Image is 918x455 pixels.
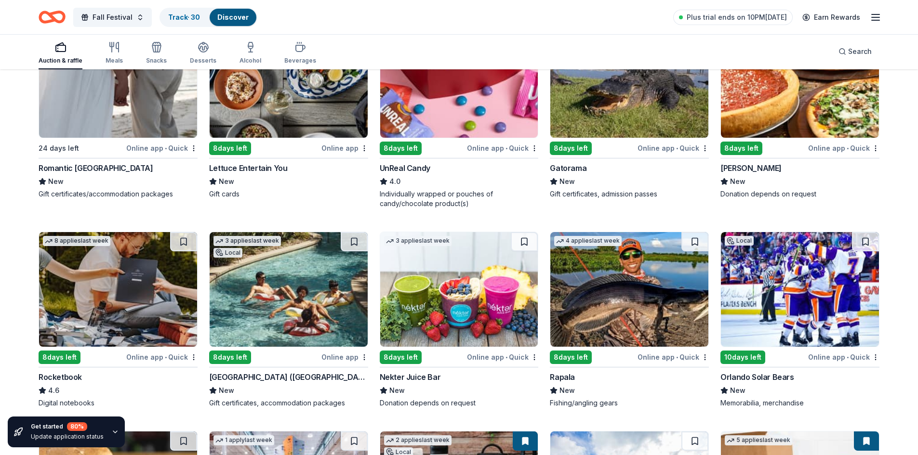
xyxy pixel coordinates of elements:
span: New [730,385,745,396]
div: Donation depends on request [380,398,539,408]
div: Online app Quick [126,142,198,154]
a: Image for UnReal Candy9 applieslast week8days leftOnline app•QuickUnReal Candy4.0Individually wra... [380,23,539,208]
div: Rapala [550,371,575,383]
div: Rocketbook [39,371,82,383]
span: Plus trial ends on 10PM[DATE] [687,12,787,23]
div: Lettuce Entertain You [209,162,288,174]
span: • [506,353,507,361]
a: Image for Giordano's3 applieslast week8days leftOnline app•Quick[PERSON_NAME]NewDonation depends ... [720,23,879,199]
div: Meals [106,57,123,65]
div: Online app Quick [467,142,538,154]
div: Digital notebooks [39,398,198,408]
div: Memorabilia, merchandise [720,398,879,408]
span: Fall Festival [93,12,133,23]
div: Donation depends on request [720,189,879,199]
span: • [506,144,507,152]
div: 80 % [67,422,87,431]
img: Image for Giordano's [721,23,879,138]
div: 10 days left [720,351,765,364]
div: Individually wrapped or pouches of candy/chocolate product(s) [380,189,539,208]
div: Desserts [190,57,216,65]
div: Online app Quick [467,351,538,363]
span: • [165,353,167,361]
div: Online app Quick [808,351,879,363]
div: 2 applies last week [384,435,452,445]
span: • [676,144,678,152]
img: Image for Nekter Juice Bar [380,232,538,347]
img: Image for Rapala [550,232,708,347]
div: UnReal Candy [380,162,430,174]
img: Image for UnReal Candy [380,23,538,138]
button: Desserts [190,38,216,69]
div: Gift certificates, admission passes [550,189,709,199]
a: Track· 30 [168,13,200,21]
span: • [847,144,849,152]
div: 1 apply last week [213,435,274,445]
a: Image for Rocketbook8 applieslast week8days leftOnline app•QuickRocketbook4.6Digital notebooks [39,232,198,408]
button: Track· 30Discover [160,8,257,27]
span: New [730,176,745,187]
div: 8 days left [550,142,592,155]
span: New [559,176,575,187]
a: Image for Four Seasons Resort (Orlando)3 applieslast weekLocal8days leftOnline app[GEOGRAPHIC_DAT... [209,232,368,408]
div: Gift certificates, accommodation packages [209,398,368,408]
div: 8 days left [380,351,422,364]
div: Online app [321,351,368,363]
div: Online app Quick [808,142,879,154]
div: 5 applies last week [725,435,792,445]
img: Image for Lettuce Entertain You [210,23,368,138]
span: 4.0 [389,176,400,187]
div: Online app [321,142,368,154]
div: Local [213,248,242,258]
div: Auction & raffle [39,57,82,65]
button: Auction & raffle [39,38,82,69]
a: Discover [217,13,249,21]
a: Image for Rapala4 applieslast week8days leftOnline app•QuickRapalaNewFishing/angling gears [550,232,709,408]
span: New [389,385,405,396]
div: Orlando Solar Bears [720,371,794,383]
div: 3 applies last week [213,236,281,246]
div: Beverages [284,57,316,65]
span: New [559,385,575,396]
div: 3 applies last week [384,236,452,246]
a: Image for Lettuce Entertain You1 applylast week8days leftOnline appLettuce Entertain YouNewGift c... [209,23,368,199]
div: 8 days left [209,142,251,155]
button: Fall Festival [73,8,152,27]
div: 4 applies last week [554,236,622,246]
a: Image for Romantic Honeymoon Island2 applieslast weekLocal24 days leftOnline app•QuickRomantic [G... [39,23,198,199]
div: 24 days left [39,143,79,154]
div: Gatorama [550,162,586,174]
span: New [48,176,64,187]
div: Snacks [146,57,167,65]
span: New [219,385,234,396]
div: 8 days left [720,142,762,155]
a: Image for Nekter Juice Bar3 applieslast week8days leftOnline app•QuickNekter Juice BarNewDonation... [380,232,539,408]
div: Online app Quick [126,351,198,363]
span: • [847,353,849,361]
button: Beverages [284,38,316,69]
a: Earn Rewards [797,9,866,26]
div: Local [725,236,754,246]
div: Nekter Juice Bar [380,371,441,383]
a: Image for Orlando Solar BearsLocal10days leftOnline app•QuickOrlando Solar BearsNewMemorabilia, m... [720,232,879,408]
div: 8 days left [380,142,422,155]
button: Search [831,42,879,61]
div: Update application status [31,433,104,441]
div: Online app Quick [638,142,709,154]
div: Alcohol [239,57,261,65]
span: 4.6 [48,385,59,396]
div: 8 applies last week [43,236,110,246]
img: Image for Romantic Honeymoon Island [39,23,197,138]
button: Meals [106,38,123,69]
div: Romantic [GEOGRAPHIC_DATA] [39,162,153,174]
div: 8 days left [39,351,80,364]
button: Alcohol [239,38,261,69]
img: Image for Gatorama [550,23,708,138]
a: Home [39,6,66,28]
div: Online app Quick [638,351,709,363]
img: Image for Rocketbook [39,232,197,347]
a: Image for Gatorama1 applylast weekLocal8days leftOnline app•QuickGatoramaNewGift certificates, ad... [550,23,709,199]
div: Gift certificates/accommodation packages [39,189,198,199]
div: Get started [31,422,104,431]
button: Snacks [146,38,167,69]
